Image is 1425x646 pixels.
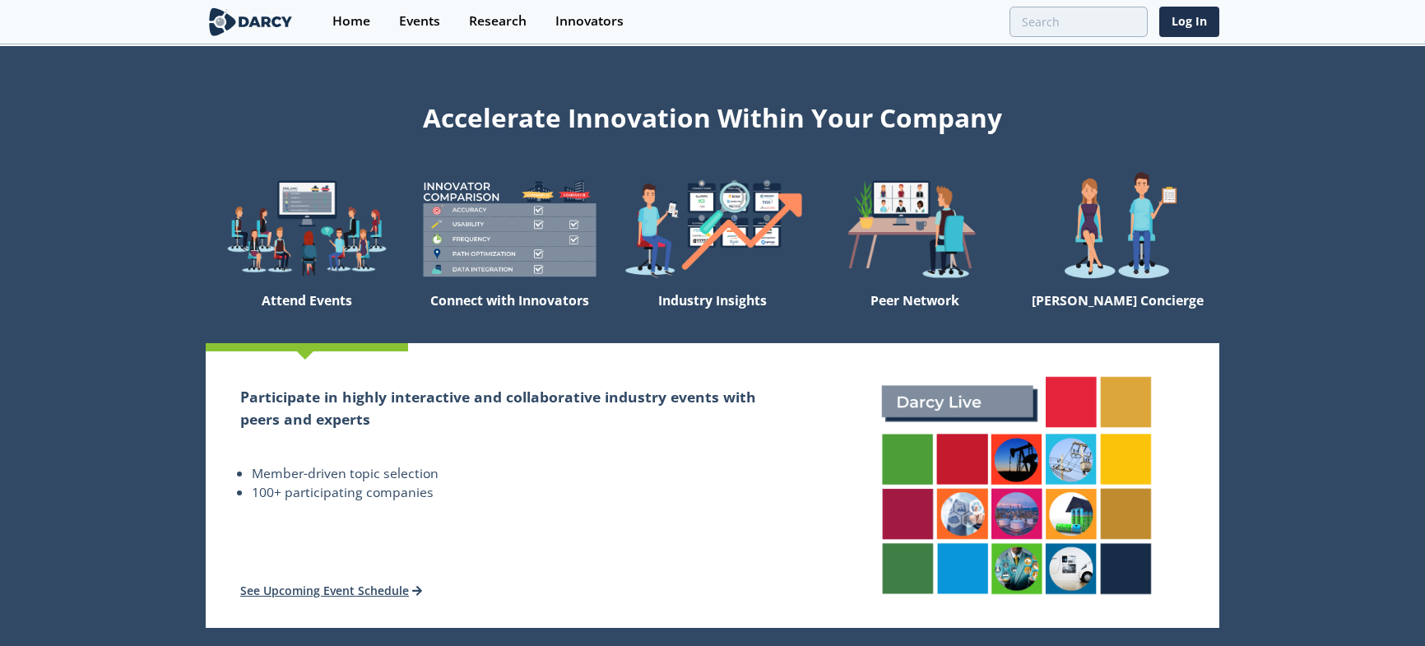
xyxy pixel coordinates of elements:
[408,171,610,286] img: welcome-compare-1b687586299da8f117b7ac84fd957760.png
[1159,7,1219,37] a: Log In
[611,286,814,343] div: Industry Insights
[206,171,408,286] img: welcome-explore-560578ff38cea7c86bcfe544b5e45342.png
[1017,286,1219,343] div: [PERSON_NAME] Concierge
[206,7,295,36] img: logo-wide.svg
[252,483,779,503] li: 100+ participating companies
[1017,171,1219,286] img: welcome-concierge-wide-20dccca83e9cbdbb601deee24fb8df72.png
[814,171,1016,286] img: welcome-attend-b816887fc24c32c29d1763c6e0ddb6e6.png
[865,360,1169,612] img: attend-events-831e21027d8dfeae142a4bc70e306247.png
[408,286,610,343] div: Connect with Innovators
[206,92,1219,137] div: Accelerate Innovation Within Your Company
[814,286,1016,343] div: Peer Network
[1010,7,1148,37] input: Advanced Search
[469,15,527,28] div: Research
[332,15,370,28] div: Home
[252,464,779,484] li: Member-driven topic selection
[399,15,440,28] div: Events
[206,286,408,343] div: Attend Events
[240,386,779,430] h2: Participate in highly interactive and collaborative industry events with peers and experts
[611,171,814,286] img: welcome-find-a12191a34a96034fcac36f4ff4d37733.png
[555,15,624,28] div: Innovators
[240,583,422,598] a: See Upcoming Event Schedule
